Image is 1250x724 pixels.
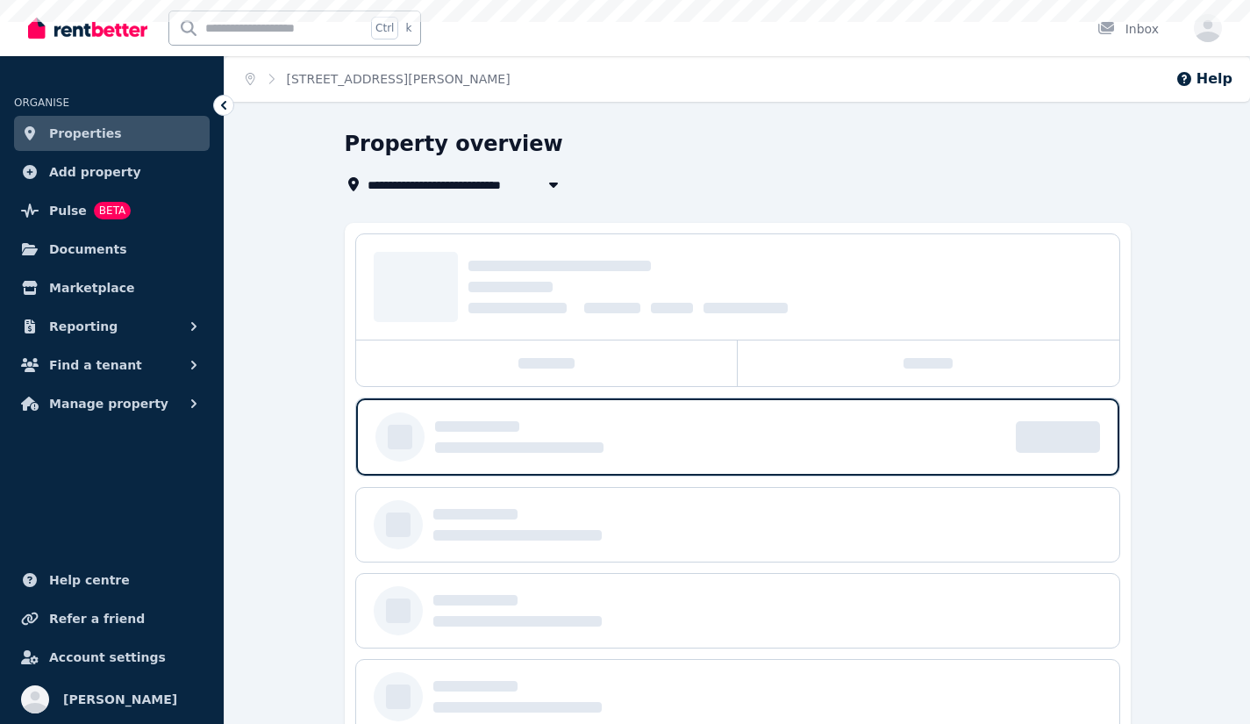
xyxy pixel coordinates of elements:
span: Add property [49,161,141,183]
img: RentBetter [28,15,147,41]
a: PulseBETA [14,193,210,228]
span: Reporting [49,316,118,337]
span: ORGANISE [14,97,69,109]
span: Account settings [49,647,166,668]
span: Help centre [49,570,130,591]
div: Inbox [1097,20,1159,38]
button: Help [1175,68,1232,90]
span: Ctrl [371,17,398,39]
span: Refer a friend [49,608,145,629]
span: Manage property [49,393,168,414]
span: Documents [49,239,127,260]
button: Find a tenant [14,348,210,383]
a: [STREET_ADDRESS][PERSON_NAME] [287,72,511,86]
span: Marketplace [49,277,134,298]
span: [PERSON_NAME] [63,689,177,710]
a: Help centre [14,563,210,598]
span: Pulse [49,200,87,221]
a: Add property [14,154,210,190]
a: Documents [14,232,210,267]
span: k [405,21,411,35]
nav: Breadcrumb [225,56,532,102]
h1: Property overview [345,130,563,158]
span: Find a tenant [49,355,142,376]
a: Refer a friend [14,601,210,636]
a: Account settings [14,640,210,675]
a: Properties [14,116,210,151]
span: BETA [94,202,131,219]
span: Properties [49,123,122,144]
button: Manage property [14,386,210,421]
button: Reporting [14,309,210,344]
a: Marketplace [14,270,210,305]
